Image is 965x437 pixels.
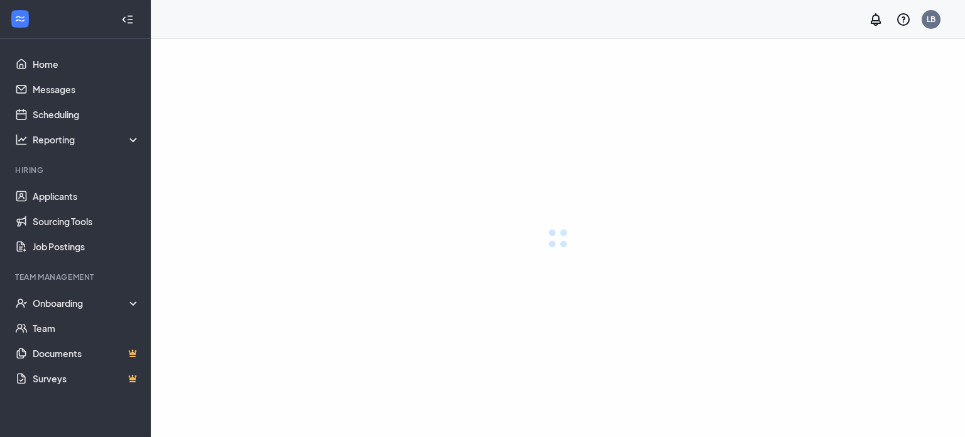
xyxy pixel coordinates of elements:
[33,77,140,102] a: Messages
[121,13,134,26] svg: Collapse
[868,12,883,27] svg: Notifications
[33,341,140,366] a: DocumentsCrown
[15,165,138,175] div: Hiring
[33,366,140,391] a: SurveysCrown
[896,12,911,27] svg: QuestionInfo
[15,133,28,146] svg: Analysis
[33,297,141,309] div: Onboarding
[33,209,140,234] a: Sourcing Tools
[15,297,28,309] svg: UserCheck
[33,184,140,209] a: Applicants
[33,234,140,259] a: Job Postings
[15,272,138,282] div: Team Management
[14,13,26,25] svg: WorkstreamLogo
[33,52,140,77] a: Home
[927,14,935,25] div: LB
[33,316,140,341] a: Team
[33,133,141,146] div: Reporting
[33,102,140,127] a: Scheduling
